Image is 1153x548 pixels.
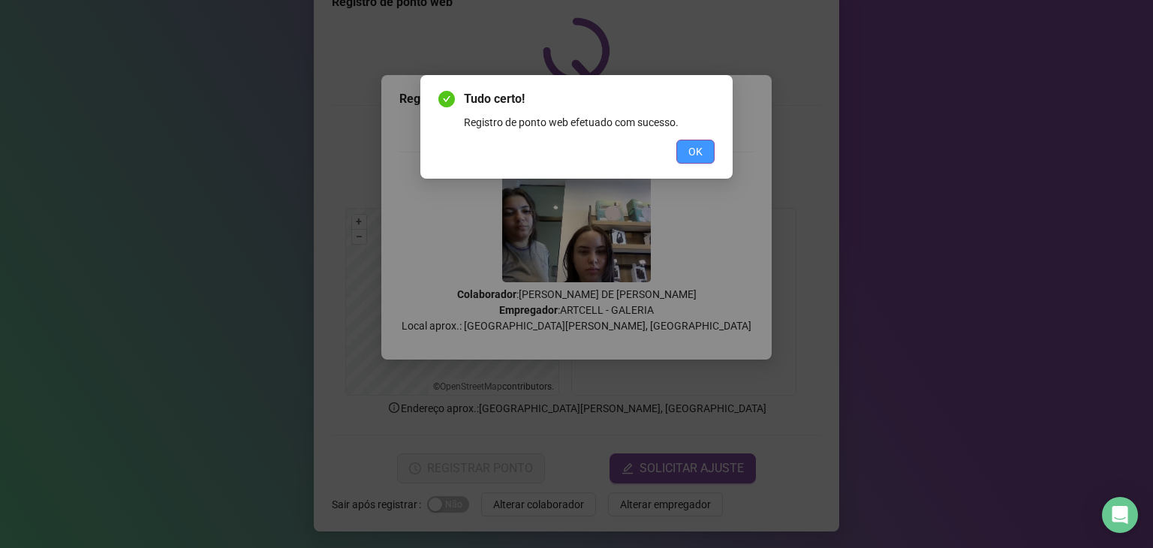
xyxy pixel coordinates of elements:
[464,114,715,131] div: Registro de ponto web efetuado com sucesso.
[1102,497,1138,533] div: Open Intercom Messenger
[438,91,455,107] span: check-circle
[676,140,715,164] button: OK
[688,143,703,160] span: OK
[464,90,715,108] span: Tudo certo!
